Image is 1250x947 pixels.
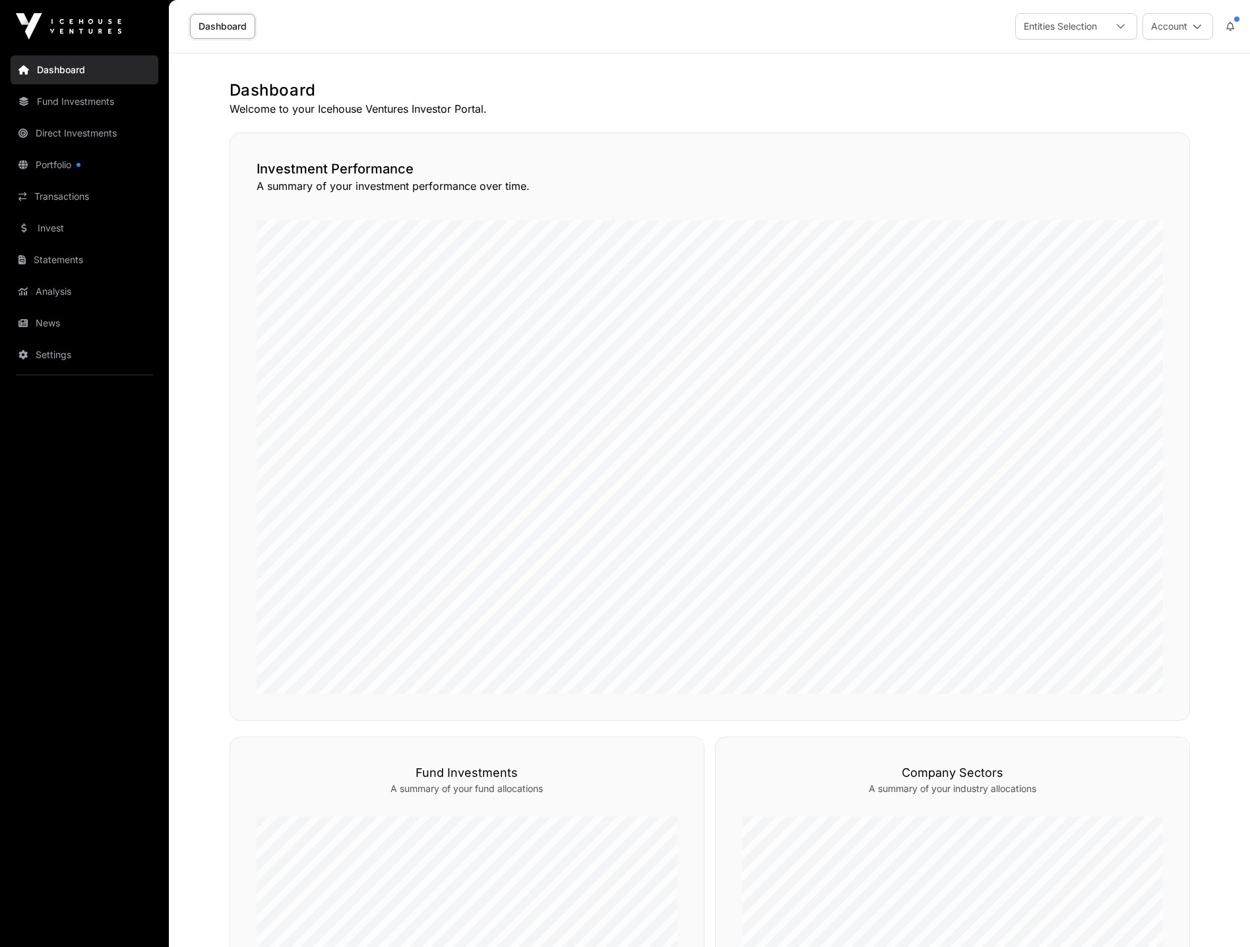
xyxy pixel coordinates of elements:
a: Portfolio [11,150,158,179]
h3: Fund Investments [257,764,677,782]
p: A summary of your investment performance over time. [257,178,1163,194]
p: A summary of your fund allocations [257,782,677,795]
a: Transactions [11,182,158,211]
h3: Company Sectors [742,764,1163,782]
a: Dashboard [11,55,158,84]
p: A summary of your industry allocations [742,782,1163,795]
a: Statements [11,245,158,274]
a: Analysis [11,277,158,306]
h1: Dashboard [230,80,1190,101]
h2: Investment Performance [257,160,1163,178]
div: Entities Selection [1016,14,1105,39]
a: Invest [11,214,158,243]
a: Settings [11,340,158,369]
a: Fund Investments [11,87,158,116]
img: Icehouse Ventures Logo [16,13,121,40]
a: Direct Investments [11,119,158,148]
p: Welcome to your Icehouse Ventures Investor Portal. [230,101,1190,117]
button: Account [1142,13,1213,40]
a: Dashboard [190,14,255,39]
a: News [11,309,158,338]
